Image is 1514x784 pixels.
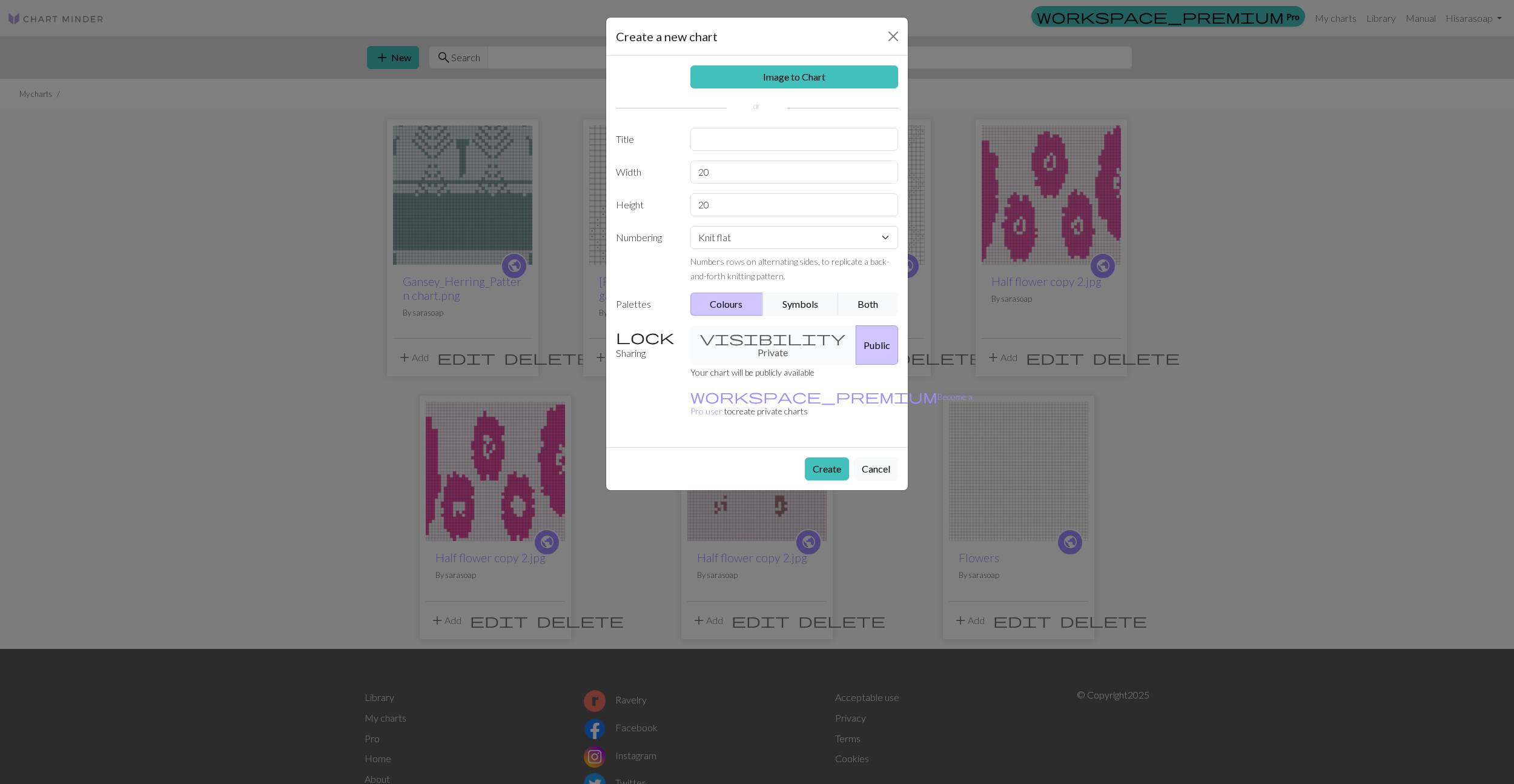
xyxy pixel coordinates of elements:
[609,128,683,151] label: Title
[856,325,898,365] button: Public
[609,325,683,365] label: Sharing
[854,457,898,480] button: Cancel
[805,457,849,480] button: Create
[690,65,899,88] a: Image to Chart
[838,293,899,316] button: Both
[609,193,683,216] label: Height
[690,388,937,405] span: workspace_premium
[690,293,764,316] button: Colours
[762,293,839,316] button: Symbols
[690,256,890,281] small: Numbers rows on alternating sides, to replicate a back-and-forth knitting pattern.
[609,161,683,184] label: Width
[690,367,815,377] small: Your chart will be publicly available
[690,391,973,416] a: Become a Pro user
[884,27,903,46] button: Close
[609,226,683,283] label: Numbering
[690,391,973,416] small: to create private charts
[616,27,718,45] h5: Create a new chart
[609,293,683,316] label: Palettes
